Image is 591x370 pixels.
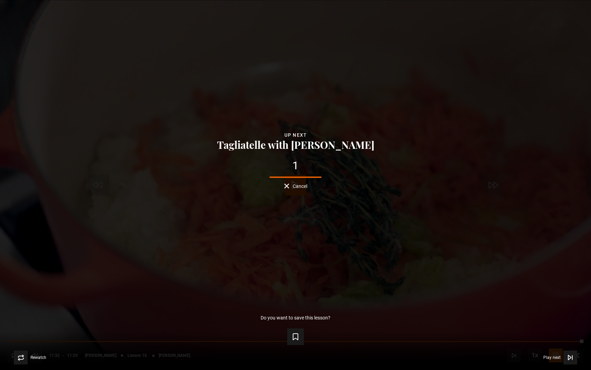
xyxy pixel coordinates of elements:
[11,131,580,139] div: Up next
[543,351,577,364] button: Play next
[261,315,330,320] p: Do you want to save this lesson?
[11,160,580,171] div: 1
[14,351,46,364] button: Rewatch
[284,183,307,189] button: Cancel
[543,355,561,360] span: Play next
[215,139,376,150] button: Tagliatelle with [PERSON_NAME]
[293,184,307,189] span: Cancel
[30,355,46,360] span: Rewatch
